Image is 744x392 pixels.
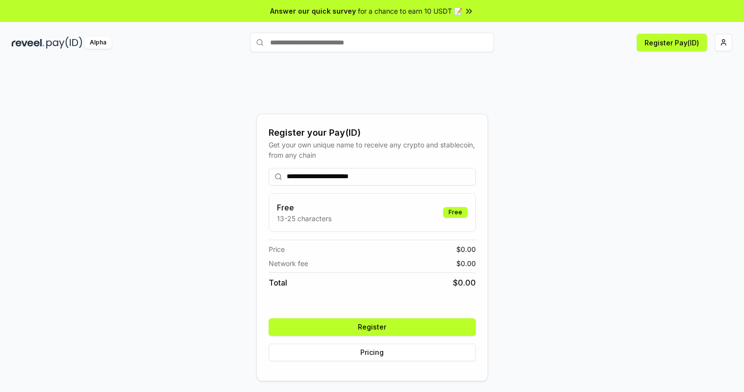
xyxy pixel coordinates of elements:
[277,202,332,213] h3: Free
[269,244,285,254] span: Price
[84,37,112,49] div: Alpha
[358,6,462,16] span: for a chance to earn 10 USDT 📝
[269,258,308,268] span: Network fee
[269,126,476,140] div: Register your Pay(ID)
[269,344,476,361] button: Pricing
[453,277,476,289] span: $ 0.00
[270,6,356,16] span: Answer our quick survey
[12,37,44,49] img: reveel_dark
[637,34,707,51] button: Register Pay(ID)
[456,258,476,268] span: $ 0.00
[269,140,476,160] div: Get your own unique name to receive any crypto and stablecoin, from any chain
[443,207,468,218] div: Free
[277,213,332,224] p: 13-25 characters
[46,37,82,49] img: pay_id
[456,244,476,254] span: $ 0.00
[269,318,476,336] button: Register
[269,277,287,289] span: Total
